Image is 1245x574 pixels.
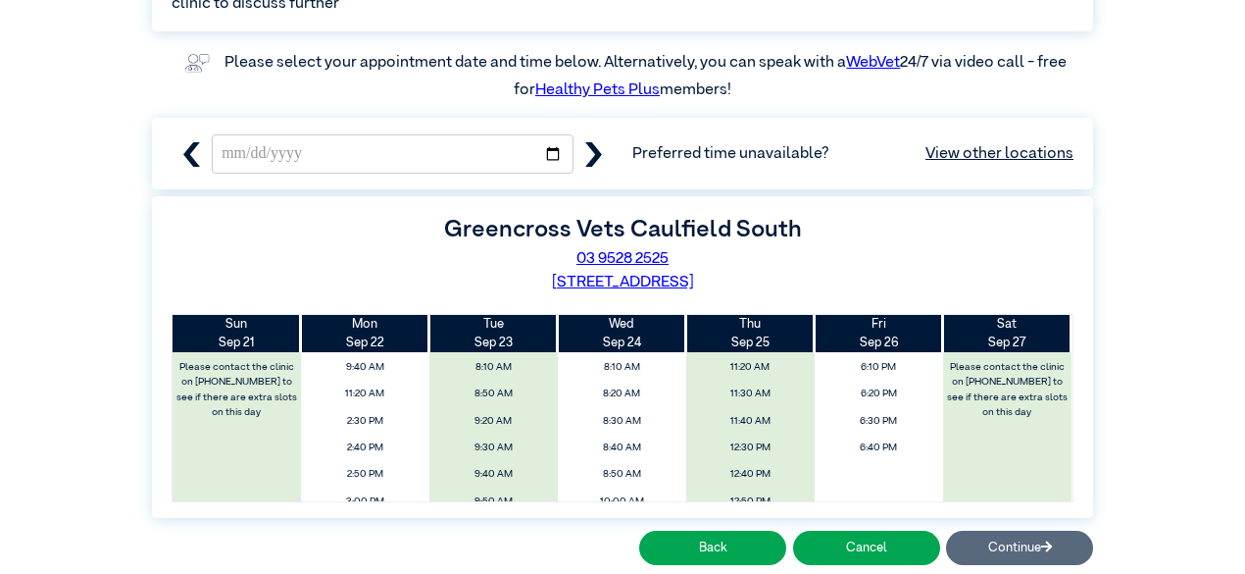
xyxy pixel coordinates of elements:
span: 3:00 PM [307,491,424,513]
span: 11:20 AM [307,383,424,405]
label: Please contact the clinic on [PHONE_NUMBER] to see if there are extra slots on this day [174,356,300,424]
span: Preferred time unavailable? [632,142,1073,166]
span: 9:40 AM [434,463,552,486]
span: 8:50 AM [434,383,552,405]
span: 9:20 AM [434,410,552,433]
label: Greencross Vets Caulfield South [444,218,802,241]
th: Sep 22 [301,315,429,352]
span: 6:20 PM [820,383,937,405]
span: 9:50 AM [434,491,552,513]
span: 8:50 AM [563,463,680,486]
span: 6:30 PM [820,410,937,433]
span: 2:30 PM [307,410,424,433]
span: 6:40 PM [820,437,937,459]
span: 6:10 PM [820,356,937,379]
span: 8:10 AM [434,356,552,379]
span: 9:30 AM [434,437,552,459]
th: Sep 25 [686,315,815,352]
th: Sep 21 [173,315,301,352]
span: 11:20 AM [691,356,809,379]
a: View other locations [925,142,1073,166]
span: 8:40 AM [563,437,680,459]
span: 8:10 AM [563,356,680,379]
span: 8:20 AM [563,383,680,405]
a: [STREET_ADDRESS] [552,275,694,290]
th: Sep 24 [558,315,686,352]
span: 12:40 PM [691,463,809,486]
a: WebVet [846,55,900,71]
th: Sep 26 [815,315,943,352]
button: Back [639,531,786,565]
span: 10:00 AM [563,491,680,513]
span: 8:30 AM [563,410,680,433]
span: 2:50 PM [307,463,424,486]
th: Sep 27 [943,315,1071,352]
th: Sep 23 [429,315,558,352]
span: 9:40 AM [307,356,424,379]
label: Please contact the clinic on [PHONE_NUMBER] to see if there are extra slots on this day [944,356,1070,424]
button: Cancel [793,531,940,565]
span: 11:40 AM [691,410,809,433]
label: Please select your appointment date and time below. Alternatively, you can speak with a 24/7 via ... [224,55,1070,98]
span: 12:50 PM [691,491,809,513]
span: 12:30 PM [691,437,809,459]
span: 11:30 AM [691,383,809,405]
a: 03 9528 2525 [576,251,669,267]
img: vet [178,47,216,78]
a: Healthy Pets Plus [535,82,660,98]
span: 2:40 PM [307,437,424,459]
